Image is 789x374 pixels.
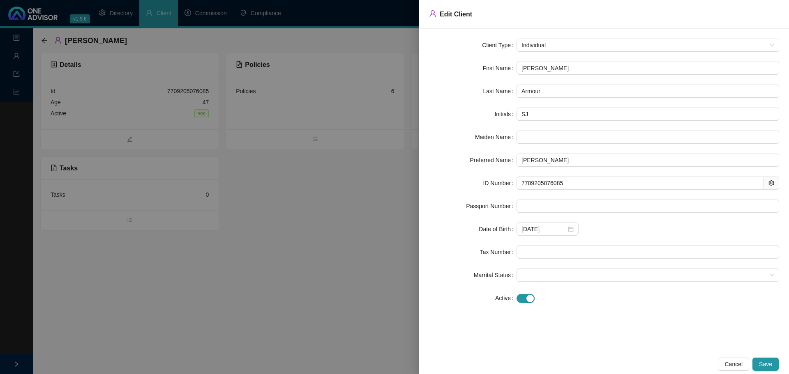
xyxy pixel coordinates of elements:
label: First Name [483,62,517,75]
span: Individual [521,39,774,51]
label: Last Name [483,85,517,98]
label: Client Type [482,39,517,52]
label: Marrital Status [474,268,517,282]
label: Preferred Name [470,154,517,167]
label: Maiden Name [475,131,517,144]
span: user [429,10,436,17]
button: Save [752,358,779,371]
span: Save [759,360,772,369]
label: Initials [494,108,517,121]
span: setting [768,180,774,186]
button: Cancel [718,358,749,371]
span: Cancel [724,360,743,369]
label: Tax Number [480,246,517,259]
label: Passport Number [466,200,517,213]
input: Select date [521,225,566,234]
label: Active [495,291,517,305]
span: Edit Client [440,11,472,18]
label: Date of Birth [479,223,517,236]
label: ID Number [483,177,517,190]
